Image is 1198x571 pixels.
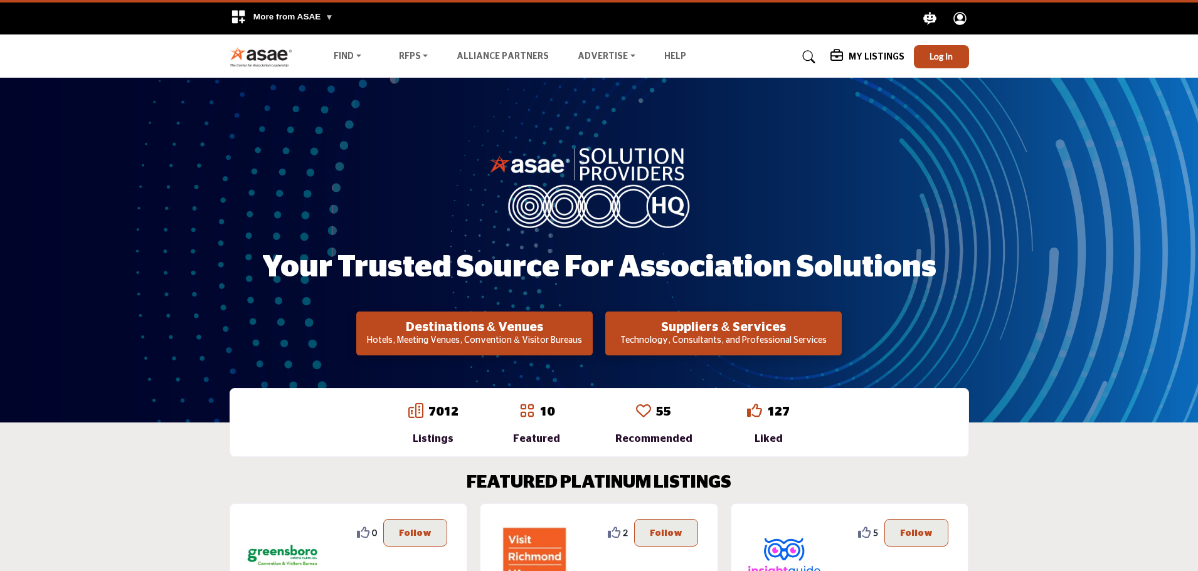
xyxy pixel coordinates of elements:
span: 0 [372,526,377,539]
a: 7012 [428,406,459,418]
h5: My Listings [849,51,904,63]
div: My Listings [830,50,904,65]
button: Follow [383,519,447,547]
span: 5 [873,526,878,539]
a: Help [664,52,686,61]
a: 127 [767,406,790,418]
a: 10 [539,406,554,418]
button: Follow [884,519,948,547]
p: Follow [900,526,933,540]
button: Log In [914,45,969,68]
h2: Suppliers & Services [609,320,838,335]
p: Hotels, Meeting Venues, Convention & Visitor Bureaus [360,335,589,347]
p: Technology, Consultants, and Professional Services [609,335,838,347]
p: Follow [650,526,682,540]
p: Follow [399,526,432,540]
div: Featured [513,431,560,446]
a: 55 [656,406,671,418]
button: Follow [634,519,698,547]
div: More from ASAE [223,3,341,34]
i: Go to Liked [747,403,762,418]
a: RFPs [390,48,437,66]
span: Log In [930,51,953,61]
h1: Your Trusted Source for Association Solutions [262,248,936,287]
a: Advertise [569,48,644,66]
a: Go to Recommended [636,403,651,421]
div: Recommended [615,431,692,446]
div: Liked [747,431,790,446]
h2: Destinations & Venues [360,320,589,335]
span: 2 [623,526,628,539]
a: Go to Featured [519,403,534,421]
div: Listings [408,431,459,446]
a: Find [325,48,370,66]
a: Search [790,47,824,67]
button: Destinations & Venues Hotels, Meeting Venues, Convention & Visitor Bureaus [356,312,593,355]
a: Alliance Partners [457,52,549,61]
span: More from ASAE [253,12,334,21]
img: image [489,145,709,228]
button: Suppliers & Services Technology, Consultants, and Professional Services [605,312,842,355]
h2: FEATURED PLATINUM LISTINGS [467,473,731,494]
img: Site Logo [230,46,299,67]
